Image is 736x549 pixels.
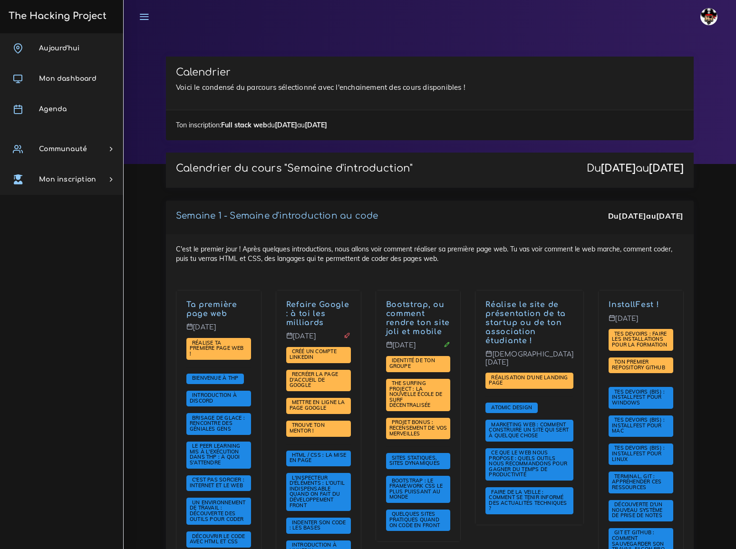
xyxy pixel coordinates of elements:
[290,371,338,388] span: Recréer la page d'accueil de Google
[190,500,246,523] a: Un environnement de travail : découverte des outils pour coder
[389,380,443,408] span: The Surfing Project : la nouvelle école de surf décentralisée
[612,473,661,491] a: Terminal, Git : appréhender ces ressources
[286,332,351,347] p: [DATE]
[485,373,573,389] span: Le projet de toute une semaine ! Tu vas réaliser la page de présentation d'une organisation de to...
[612,389,665,406] a: Tes devoirs (bis) : Installfest pour Windows
[609,357,673,374] span: Pour ce projet, nous allons te proposer d'utiliser ton nouveau terminal afin de faire marcher Git...
[386,453,451,469] span: Nous allons voir la différence entre ces deux types de sites
[190,392,237,404] span: Introduction à Discord
[6,11,107,21] h3: The Hacking Project
[186,498,251,525] span: Comment faire pour coder son premier programme ? Nous allons te montrer les outils pour pouvoir f...
[176,82,684,93] p: Voici le condensé du parcours sélectionné avec l'enchainement des cours disponibles !
[389,511,442,529] a: Quelques sites pratiques quand on code en front
[389,510,442,528] span: Quelques sites pratiques quand on code en front
[290,519,346,531] span: Indenter son code : les bases
[39,145,87,153] span: Communauté
[587,163,684,174] div: Du au
[286,451,351,467] span: Maintenant que tu sais faire des pages basiques, nous allons te montrer comment faire de la mise ...
[186,323,251,338] p: [DATE]
[286,518,351,534] span: Pourquoi et comment indenter son code ? Nous allons te montrer les astuces pour avoir du code lis...
[186,374,244,384] span: Salut à toi et bienvenue à The Hacking Project. Que tu sois avec nous pour 3 semaines, 12 semaine...
[656,211,684,221] strong: [DATE]
[190,477,245,489] a: C'est pas sorcier : internet et le web
[612,358,668,371] span: Ton premier repository GitHub
[176,163,413,174] p: Calendrier du cours "Semaine d'introduction"
[485,350,573,374] p: [DEMOGRAPHIC_DATA][DATE]
[186,338,251,359] span: Dans ce projet, nous te demanderons de coder ta première page web. Ce sera l'occasion d'appliquer...
[489,404,534,411] a: Atomic Design
[609,500,673,521] span: Nous allons te montrer une technique de prise de notes très efficace : Obsidian et le zettelkasten.
[609,315,673,330] p: [DATE]
[609,443,673,465] span: Il est temps de faire toutes les installations nécéssaire au bon déroulement de ta formation chez...
[176,67,684,78] h3: Calendrier
[612,330,669,348] span: Tes devoirs : faire les installations pour la formation
[386,300,451,336] p: Après avoir vu comment faire ses première pages, nous allons te montrer Bootstrap, un puissant fr...
[485,448,573,481] span: La première fois que j'ai découvert Zapier, ma vie a changé. Dans cette ressource, nous allons te...
[176,211,378,221] a: Semaine 1 - Semaine d'introduction au code
[489,375,568,387] a: Réalisation d'une landing page
[485,420,573,441] span: Marketing web : comment construire un site qui sert à quelque chose
[290,422,325,434] a: Trouve ton mentor !
[190,339,244,357] span: Réalise ta première page web !
[389,477,443,501] a: Bootstrap : le framework CSS le plus puissant au monde
[166,110,694,140] div: Ton inscription: du au
[386,476,451,503] span: Tu vas voir comment faire marcher Bootstrap, le framework CSS le plus populaire au monde qui te p...
[386,300,450,336] a: Bootstrap, ou comment rendre ton site joli et mobile
[444,341,450,348] i: Corrections cette journée là
[286,473,351,511] span: Tu en as peut être déjà entendu parler : l'inspecteur d'éléments permet d'analyser chaque recoin ...
[489,422,569,439] a: Marketing web : comment construire un site qui sert à quelque chose
[286,370,351,391] span: L'intitulé du projet est simple, mais le projet sera plus dur qu'il n'y parait.
[489,421,569,439] span: Marketing web : comment construire un site qui sert à quelque chose
[190,476,245,489] span: C'est pas sorcier : internet et le web
[489,374,568,386] span: Réalisation d'une landing page
[485,487,573,514] span: Maintenant que tu sais coder, nous allons te montrer quelques site sympathiques pour se tenir au ...
[290,452,346,464] span: HTML / CSS : la mise en page
[386,356,451,372] span: Nous allons te demander d'imaginer l'univers autour de ton groupe de travail.
[190,499,246,522] span: Un environnement de travail : découverte des outils pour coder
[186,300,237,318] a: Ta première page web
[601,163,636,174] strong: [DATE]
[186,413,251,434] span: THP est avant tout un aventure humaine avec des rencontres. Avant de commencer nous allons te dem...
[39,176,96,183] span: Mon inscription
[612,501,665,519] a: Découverte d'un nouveau système de prise de notes
[286,398,351,414] span: Utilise tout ce que tu as vu jusqu'à présent pour faire profiter à la terre entière de ton super ...
[489,489,567,512] a: Faire de la veille : comment se tenir informé des actualités techniques ?
[186,391,251,407] span: Pour cette session, nous allons utiliser Discord, un puissant outil de gestion de communauté. Nou...
[305,121,327,129] strong: [DATE]
[39,45,79,52] span: Aujourd'hui
[290,399,345,412] a: Mettre en ligne la page Google
[609,300,673,309] p: Journée InstallFest - Git & Github
[485,300,573,345] p: Et voilà ! Nous te donnerons les astuces marketing pour bien savoir vendre un concept ou une idée...
[286,300,349,327] a: Refaire Google : à toi les milliards
[190,533,245,545] span: Découvrir le code avec HTML et CSS
[186,475,251,491] span: Nous allons voir ensemble comment internet marche, et comment fonctionne une page web quand tu cl...
[290,371,338,389] a: Recréer la page d'accueil de Google
[609,300,659,309] a: InstallFest !
[190,375,241,381] span: Bienvenue à THP
[612,331,669,348] a: Tes devoirs : faire les installations pour la formation
[286,421,351,437] span: Nous allons te demander de trouver la personne qui va t'aider à faire la formation dans les meill...
[190,443,240,466] a: Le Peer learning mis à l'exécution dans THP : à quoi s'attendre
[489,450,567,478] a: Ce que le web nous propose : quels outils nous recommandons pour gagner du temps de productivité
[290,520,346,532] a: Indenter son code : les bases
[39,75,97,82] span: Mon dashboard
[186,531,251,548] span: HTML et CSS permettent de réaliser une page web. Nous allons te montrer les bases qui te permettr...
[190,415,245,433] a: Brisage de glace : rencontre des géniales gens
[290,474,345,509] a: L'inspecteur d'éléments : l'outil indispensable quand on fait du développement front
[612,388,665,406] span: Tes devoirs (bis) : Installfest pour Windows
[190,375,241,382] a: Bienvenue à THP
[386,341,451,356] p: [DATE]
[489,449,567,478] span: Ce que le web nous propose : quels outils nous recommandons pour gagner du temps de productivité
[389,455,442,467] a: Sites statiques, sites dynamiques
[485,403,538,413] span: Tu vas voir comment penser composants quand tu fais des pages web.
[389,357,435,369] span: Identité de ton groupe
[389,357,435,370] a: Identité de ton groupe
[290,399,345,411] span: Mettre en ligne la page Google
[389,419,447,436] span: PROJET BONUS : recensement de vos merveilles
[290,348,337,361] a: Créé un compte LinkedIn
[286,300,351,327] p: C'est l'heure de ton premier véritable projet ! Tu vas recréer la très célèbre page d'accueil de ...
